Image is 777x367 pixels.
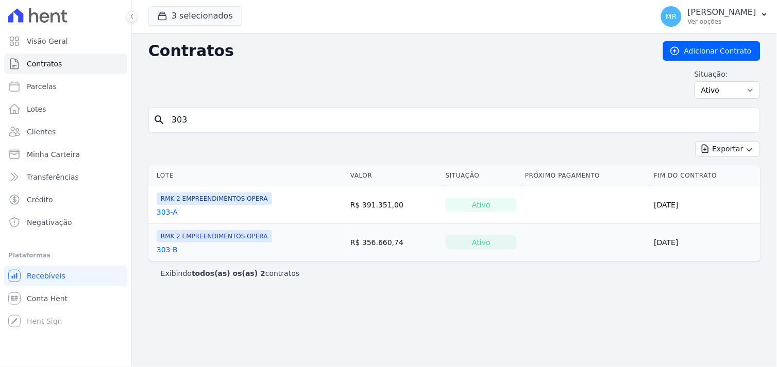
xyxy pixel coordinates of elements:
[446,198,517,212] div: Ativo
[165,110,756,130] input: Buscar por nome do lote
[4,212,127,233] a: Negativação
[688,7,756,18] p: [PERSON_NAME]
[27,271,65,281] span: Recebíveis
[696,141,761,157] button: Exportar
[4,31,127,51] a: Visão Geral
[442,165,521,186] th: Situação
[650,224,761,261] td: [DATE]
[4,189,127,210] a: Crédito
[157,244,178,255] a: 303-B
[27,217,72,228] span: Negativação
[148,6,242,26] button: 3 selecionados
[27,195,53,205] span: Crédito
[653,2,777,31] button: MR [PERSON_NAME] Ver opções
[27,36,68,46] span: Visão Geral
[650,165,761,186] th: Fim do Contrato
[4,288,127,309] a: Conta Hent
[346,224,442,261] td: R$ 356.660,74
[4,266,127,286] a: Recebíveis
[192,269,265,277] b: todos(as) os(as) 2
[4,76,127,97] a: Parcelas
[650,186,761,224] td: [DATE]
[27,127,56,137] span: Clientes
[346,186,442,224] td: R$ 391.351,00
[666,13,677,20] span: MR
[4,99,127,119] a: Lotes
[4,54,127,74] a: Contratos
[148,165,346,186] th: Lote
[157,193,272,205] span: RMK 2 EMPREENDIMENTOS OPERA
[27,293,67,304] span: Conta Hent
[4,144,127,165] a: Minha Carteira
[148,42,647,60] h2: Contratos
[27,149,80,160] span: Minha Carteira
[346,165,442,186] th: Valor
[4,167,127,187] a: Transferências
[161,268,299,278] p: Exibindo contratos
[688,18,756,26] p: Ver opções
[27,172,79,182] span: Transferências
[27,104,46,114] span: Lotes
[4,121,127,142] a: Clientes
[157,207,178,217] a: 303-A
[27,81,57,92] span: Parcelas
[157,230,272,242] span: RMK 2 EMPREENDIMENTOS OPERA
[521,165,650,186] th: Próximo Pagamento
[153,114,165,126] i: search
[446,235,517,250] div: Ativo
[663,41,761,61] a: Adicionar Contrato
[27,59,62,69] span: Contratos
[8,249,123,261] div: Plataformas
[695,69,761,79] label: Situação:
